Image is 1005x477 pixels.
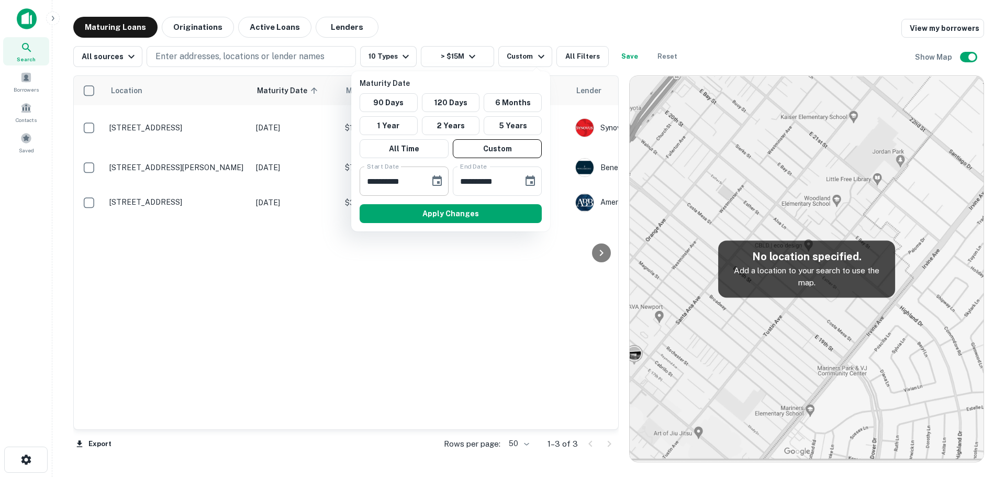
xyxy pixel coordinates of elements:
[520,171,541,192] button: Choose date, selected date is Mar 6, 2026
[484,93,542,112] button: 6 Months
[953,393,1005,443] iframe: Chat Widget
[360,204,542,223] button: Apply Changes
[460,162,487,171] label: End Date
[484,116,542,135] button: 5 Years
[422,116,480,135] button: 2 Years
[360,77,546,89] p: Maturity Date
[453,139,542,158] button: Custom
[360,116,418,135] button: 1 Year
[422,93,480,112] button: 120 Days
[367,162,399,171] label: Start Date
[427,171,448,192] button: Choose date, selected date is Mar 5, 2026
[360,139,449,158] button: All Time
[360,93,418,112] button: 90 Days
